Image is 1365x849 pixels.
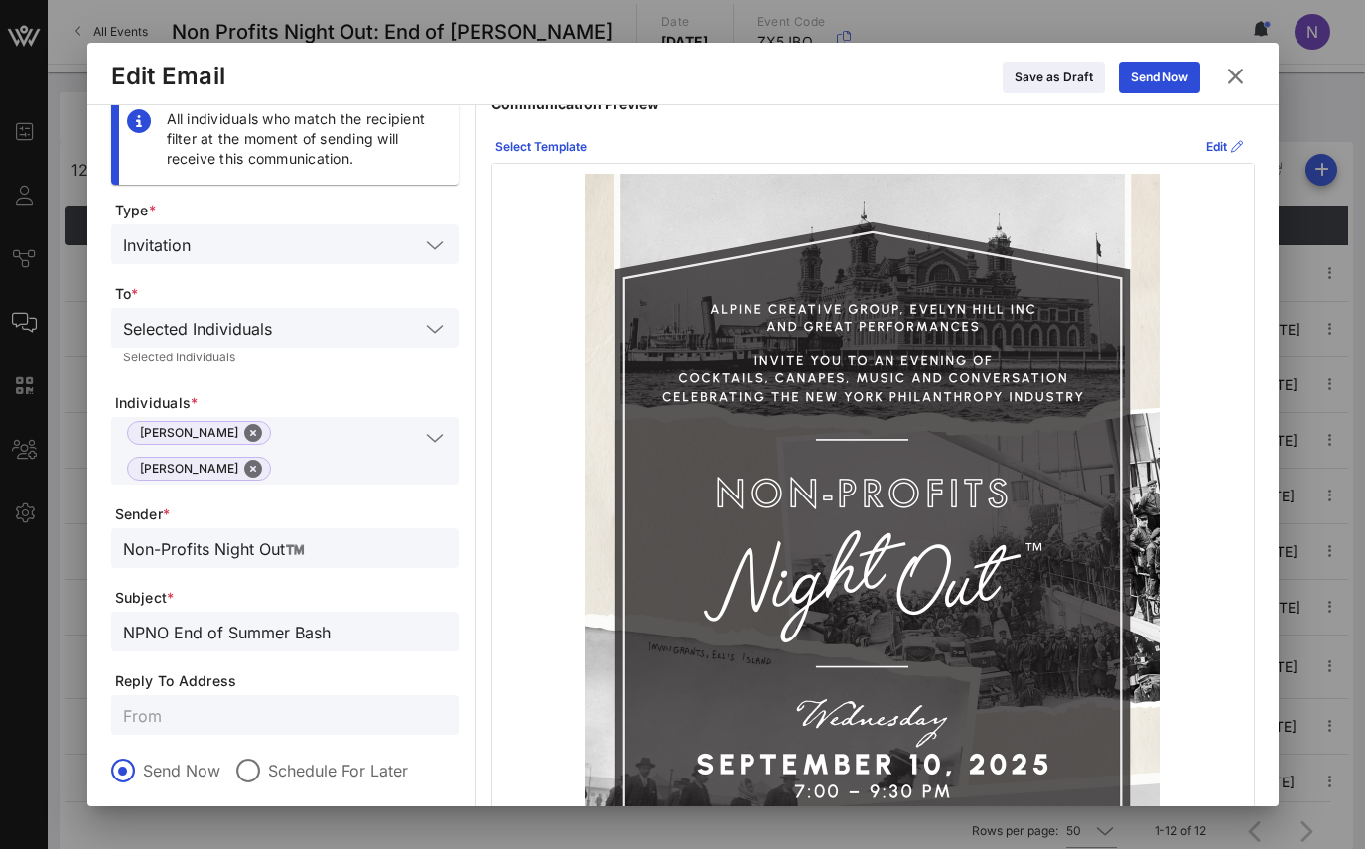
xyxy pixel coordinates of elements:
[123,619,447,644] input: Subject
[1003,62,1105,93] button: Save as Draft
[123,702,447,728] input: From
[483,131,599,163] button: Select Template
[111,308,459,348] div: Selected Individuals
[115,393,459,413] span: Individuals
[115,284,459,304] span: To
[140,422,258,444] span: [PERSON_NAME]
[115,504,459,524] span: Sender
[143,761,220,780] label: Send Now
[244,424,262,442] button: Close
[268,761,408,780] label: Schedule For Later
[111,224,459,264] div: Invitation
[115,671,459,691] span: Reply To Address
[1119,62,1200,93] button: Send Now
[123,535,447,561] input: From
[1194,131,1255,163] button: Edit
[167,109,443,169] div: All individuals who match the recipient filter at the moment of sending will receive this communi...
[140,458,258,480] span: [PERSON_NAME]
[123,236,191,254] div: Invitation
[495,137,587,157] div: Select Template
[1015,68,1093,87] div: Save as Draft
[1131,68,1188,87] div: Send Now
[244,460,262,478] button: Close
[1206,137,1243,157] div: Edit
[123,352,447,363] div: Selected Individuals
[123,320,272,338] div: Selected Individuals
[115,201,459,220] span: Type
[111,62,226,91] div: Edit Email
[115,588,459,608] span: Subject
